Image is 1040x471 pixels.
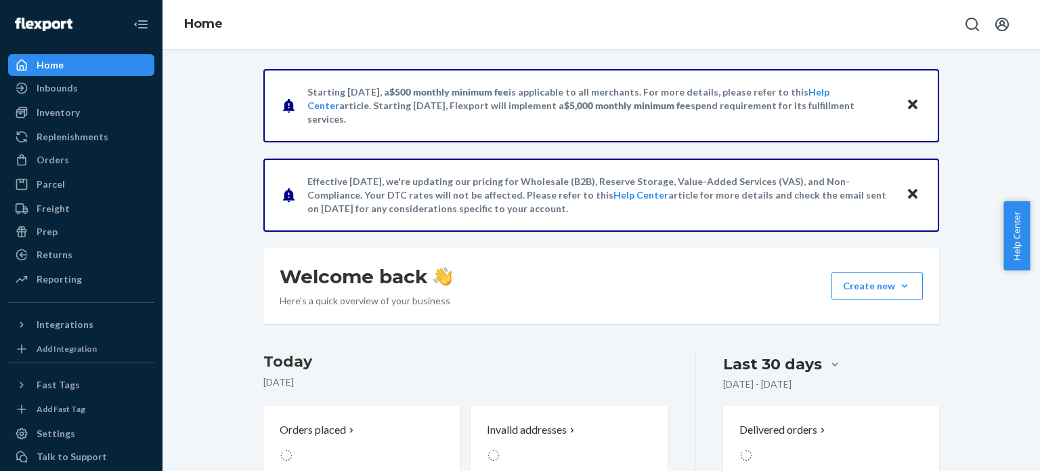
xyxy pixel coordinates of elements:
[613,189,668,201] a: Help Center
[263,375,668,389] p: [DATE]
[739,422,828,438] button: Delivered orders
[989,11,1016,38] button: Open account menu
[564,100,691,111] span: $5,000 monthly minimum fee
[8,314,154,335] button: Integrations
[433,267,452,286] img: hand-wave emoji
[37,202,70,216] div: Freight
[959,11,986,38] button: Open Search Box
[37,106,80,119] div: Inventory
[37,272,82,286] div: Reporting
[37,153,69,167] div: Orders
[15,18,72,31] img: Flexport logo
[37,248,72,262] div: Returns
[8,77,154,99] a: Inbounds
[1003,201,1030,270] button: Help Center
[37,81,78,95] div: Inbounds
[8,198,154,220] a: Freight
[307,85,893,126] p: Starting [DATE], a is applicable to all merchants. For more details, please refer to this article...
[280,294,452,308] p: Here’s a quick overview of your business
[37,378,80,392] div: Fast Tags
[37,403,85,415] div: Add Fast Tag
[8,221,154,243] a: Prep
[8,126,154,148] a: Replenishments
[37,318,93,331] div: Integrations
[8,149,154,171] a: Orders
[8,268,154,290] a: Reporting
[37,58,64,72] div: Home
[8,341,154,357] a: Add Integration
[487,422,567,438] p: Invalid addresses
[8,173,154,195] a: Parcel
[184,16,223,31] a: Home
[8,54,154,76] a: Home
[389,86,508,98] span: $500 monthly minimum fee
[8,423,154,445] a: Settings
[904,96,922,115] button: Close
[8,374,154,396] button: Fast Tags
[831,272,923,300] button: Create new
[723,354,822,375] div: Last 30 days
[37,178,65,191] div: Parcel
[37,130,108,144] div: Replenishments
[8,244,154,266] a: Returns
[904,185,922,205] button: Close
[37,225,58,239] div: Prep
[8,446,154,468] button: Talk to Support
[37,343,97,354] div: Add Integration
[173,5,234,44] ol: breadcrumbs
[723,377,792,391] p: [DATE] - [DATE]
[280,264,452,289] h1: Welcome back
[8,401,154,417] a: Add Fast Tag
[280,422,346,438] p: Orders placed
[37,450,107,464] div: Talk to Support
[37,427,75,441] div: Settings
[8,102,154,123] a: Inventory
[127,11,154,38] button: Close Navigation
[263,351,668,373] h3: Today
[307,175,893,216] p: Effective [DATE], we're updating our pricing for Wholesale (B2B), Reserve Storage, Value-Added Se...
